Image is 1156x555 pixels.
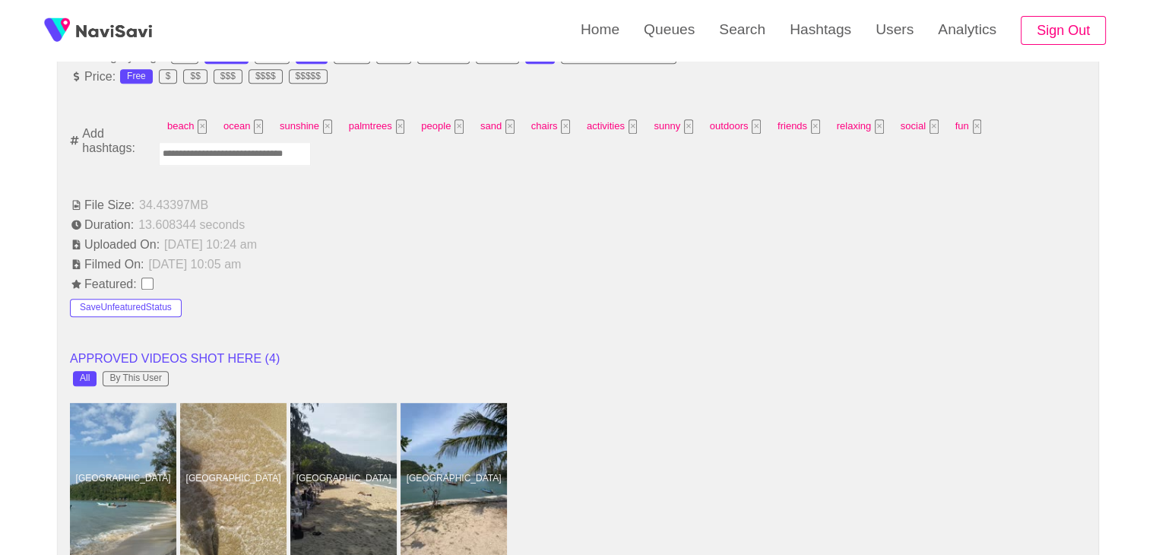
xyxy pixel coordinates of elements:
[752,119,761,134] button: Tag at index 9 with value 2341 focussed. Press backspace to remove
[561,119,570,134] button: Tag at index 6 with value 2710 focussed. Press backspace to remove
[416,115,468,138] span: people
[147,257,243,271] span: [DATE] 10:05 am
[832,115,888,138] span: relaxing
[70,217,135,231] span: Duration:
[219,115,268,138] span: ocean
[80,373,90,384] div: All
[296,71,321,82] div: $$$$$
[81,126,157,154] span: Add hashtags:
[629,119,638,134] button: Tag at index 7 with value 2955 focussed. Press backspace to remove
[109,373,161,384] div: By This User
[198,119,207,134] button: Tag at index 0 with value 9 focussed. Press backspace to remove
[290,403,401,555] a: [GEOGRAPHIC_DATA]Mae Haad Beach
[159,142,311,166] input: Enter tag here and press return
[163,115,211,138] span: beach
[401,403,511,555] a: [GEOGRAPHIC_DATA]Mae Haad Beach
[220,71,236,82] div: $$$
[70,277,138,290] span: Featured:
[76,23,152,38] img: fireSpot
[70,299,182,317] button: SaveUnfeaturedStatus
[323,119,332,134] button: Tag at index 2 with value 2431 focussed. Press backspace to remove
[275,115,337,138] span: sunshine
[70,237,161,251] span: Uploaded On:
[476,115,519,138] span: sand
[649,115,697,138] span: sunny
[38,11,76,49] img: fireSpot
[582,115,641,138] span: activities
[505,119,515,134] button: Tag at index 5 with value 13 focussed. Press backspace to remove
[163,237,258,251] span: [DATE] 10:24 am
[180,403,290,555] a: [GEOGRAPHIC_DATA]Mae Haad Beach
[811,119,820,134] button: Tag at index 10 with value 2492 focussed. Press backspace to remove
[684,119,693,134] button: Tag at index 8 with value 2310 focussed. Press backspace to remove
[875,119,884,134] button: Tag at index 11 with value 2308 focussed. Press backspace to remove
[527,115,575,138] span: chairs
[255,71,276,82] div: $$$$
[396,119,405,134] button: Tag at index 3 with value 5405 focussed. Press backspace to remove
[773,115,825,138] span: friends
[70,257,145,271] span: Filmed On:
[973,119,982,134] button: Tag at index 13 with value 2771 focussed. Press backspace to remove
[951,115,987,138] span: fun
[70,69,117,83] span: Price:
[138,198,210,211] span: 34.43397 MB
[705,115,765,138] span: outdoors
[454,119,464,134] button: Tag at index 4 with value 2457 focussed. Press backspace to remove
[1021,16,1106,46] button: Sign Out
[70,350,1086,368] li: APPROVED VIDEOS SHOT HERE ( 4 )
[344,115,410,138] span: palmtrees
[70,198,136,211] span: File Size:
[896,115,943,138] span: social
[190,71,200,82] div: $$
[930,119,939,134] button: Tag at index 12 with value 2294 focussed. Press backspace to remove
[127,71,146,82] div: Free
[137,217,246,231] span: 13.608344 seconds
[70,403,180,555] a: [GEOGRAPHIC_DATA]Mae Haad Beach
[254,119,263,134] button: Tag at index 1 with value 2285 focussed. Press backspace to remove
[166,71,171,82] div: $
